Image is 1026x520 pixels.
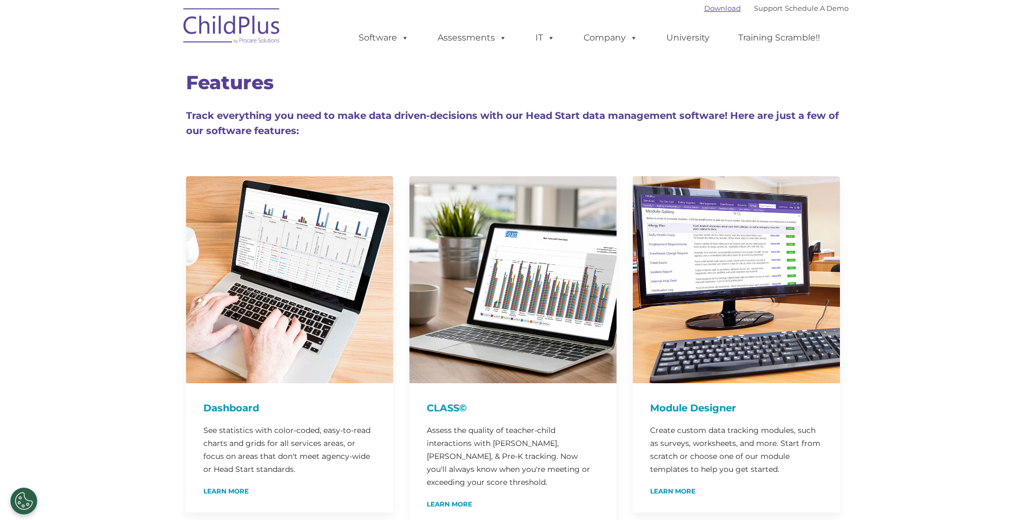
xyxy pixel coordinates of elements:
[727,27,831,49] a: Training Scramble!!
[650,488,696,495] a: Learn More
[427,424,599,489] p: Assess the quality of teacher-child interactions with [PERSON_NAME], [PERSON_NAME], & Pre-K track...
[650,401,823,416] h4: Module Designer
[427,401,599,416] h4: CLASS©
[186,176,393,383] img: Dash
[10,488,37,515] button: Cookies Settings
[754,4,783,12] a: Support
[573,27,648,49] a: Company
[427,27,518,49] a: Assessments
[633,176,840,383] img: ModuleDesigner750
[704,4,849,12] font: |
[178,1,286,55] img: ChildPlus by Procare Solutions
[203,401,376,416] h4: Dashboard
[785,4,849,12] a: Schedule A Demo
[650,424,823,476] p: Create custom data tracking modules, such as surveys, worksheets, and more. Start from scratch or...
[186,110,839,137] span: Track everything you need to make data driven-decisions with our Head Start data management softw...
[427,501,472,508] a: Learn More
[525,27,566,49] a: IT
[656,27,720,49] a: University
[203,424,376,476] p: See statistics with color-coded, easy-to-read charts and grids for all services areas, or focus o...
[186,71,274,94] span: Features
[203,488,249,495] a: Learn More
[409,176,617,383] img: CLASS-750
[348,27,420,49] a: Software
[704,4,741,12] a: Download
